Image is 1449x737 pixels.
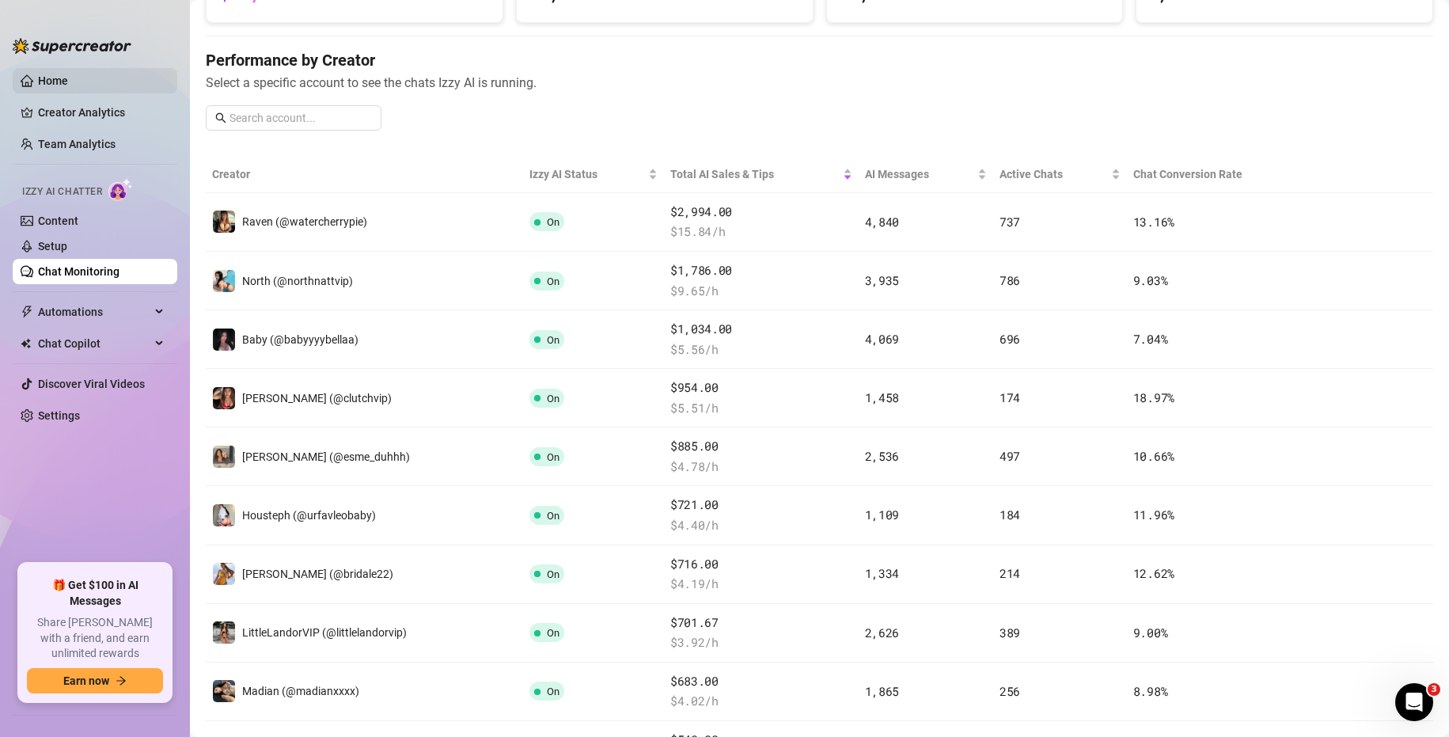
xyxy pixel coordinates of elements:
[547,686,559,697] span: On
[38,100,165,125] a: Creator Analytics
[215,112,226,123] span: search
[865,507,900,522] span: 1,109
[242,685,359,697] span: Madian (@madianxxxx)
[1000,507,1020,522] span: 184
[547,334,559,346] span: On
[38,74,68,87] a: Home
[206,156,523,193] th: Creator
[38,265,119,278] a: Chat Monitoring
[1133,214,1174,230] span: 13.16 %
[1428,683,1440,696] span: 3
[229,109,372,127] input: Search account...
[38,299,150,325] span: Automations
[547,451,559,463] span: On
[670,222,852,241] span: $ 15.84 /h
[1000,272,1020,288] span: 786
[1133,683,1168,699] span: 8.98 %
[1000,165,1108,183] span: Active Chats
[63,674,109,687] span: Earn now
[1133,389,1174,405] span: 18.97 %
[664,156,859,193] th: Total AI Sales & Tips
[670,282,852,301] span: $ 9.65 /h
[523,156,664,193] th: Izzy AI Status
[116,675,127,686] span: arrow-right
[670,496,852,515] span: $721.00
[1000,389,1020,405] span: 174
[242,450,410,463] span: [PERSON_NAME] (@esme_duhhh)
[859,156,993,193] th: AI Messages
[865,272,900,288] span: 3,935
[213,504,235,526] img: Housteph (@urfavleobaby)
[670,614,852,633] span: $701.67
[670,340,852,359] span: $ 5.56 /h
[547,393,559,405] span: On
[670,320,852,339] span: $1,034.00
[529,165,645,183] span: Izzy AI Status
[242,509,376,522] span: Housteph (@urfavleobaby)
[213,211,235,233] img: Raven (@watercherrypie)
[865,683,900,699] span: 1,865
[865,565,900,581] span: 1,334
[670,437,852,456] span: $885.00
[38,215,78,227] a: Content
[670,516,852,535] span: $ 4.40 /h
[206,49,1433,71] h4: Performance by Creator
[21,338,31,349] img: Chat Copilot
[1133,272,1168,288] span: 9.03 %
[213,387,235,409] img: CARMELA (@clutchvip)
[1000,214,1020,230] span: 737
[213,270,235,292] img: North (@northnattvip)
[993,156,1127,193] th: Active Chats
[547,510,559,522] span: On
[1133,625,1168,640] span: 9.00 %
[38,378,145,390] a: Discover Viral Videos
[1000,625,1020,640] span: 389
[1127,156,1311,193] th: Chat Conversion Rate
[670,633,852,652] span: $ 3.92 /h
[670,555,852,574] span: $716.00
[865,448,900,464] span: 2,536
[670,692,852,711] span: $ 4.02 /h
[670,399,852,418] span: $ 5.51 /h
[242,215,367,228] span: Raven (@watercherrypie)
[27,578,163,609] span: 🎁 Get $100 in AI Messages
[1133,565,1174,581] span: 12.62 %
[38,409,80,422] a: Settings
[670,203,852,222] span: $2,994.00
[38,240,67,253] a: Setup
[865,625,900,640] span: 2,626
[27,615,163,662] span: Share [PERSON_NAME] with a friend, and earn unlimited rewards
[547,275,559,287] span: On
[242,275,353,287] span: North (@northnattvip)
[1000,448,1020,464] span: 497
[865,165,974,183] span: AI Messages
[38,331,150,356] span: Chat Copilot
[213,621,235,644] img: LittleLandorVIP (@littlelandorvip)
[242,333,358,346] span: Baby (@babyyyybellaa)
[27,668,163,693] button: Earn nowarrow-right
[213,680,235,702] img: Madian (@madianxxxx)
[865,214,900,230] span: 4,840
[206,73,1433,93] span: Select a specific account to see the chats Izzy AI is running.
[108,178,133,201] img: AI Chatter
[670,458,852,477] span: $ 4.78 /h
[670,672,852,691] span: $683.00
[1000,565,1020,581] span: 214
[1133,448,1174,464] span: 10.66 %
[547,568,559,580] span: On
[1000,683,1020,699] span: 256
[242,392,392,405] span: [PERSON_NAME] (@clutchvip)
[865,389,900,405] span: 1,458
[1133,507,1174,522] span: 11.96 %
[670,575,852,594] span: $ 4.19 /h
[242,626,407,639] span: LittleLandorVIP (@littlelandorvip)
[13,38,131,54] img: logo-BBDzfeDw.svg
[213,446,235,468] img: Esmeralda (@esme_duhhh)
[213,329,235,351] img: Baby (@babyyyybellaa)
[547,627,559,639] span: On
[670,261,852,280] span: $1,786.00
[242,568,393,580] span: [PERSON_NAME] (@bridale22)
[213,563,235,585] img: Brianna (@bridale22)
[670,378,852,397] span: $954.00
[865,331,900,347] span: 4,069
